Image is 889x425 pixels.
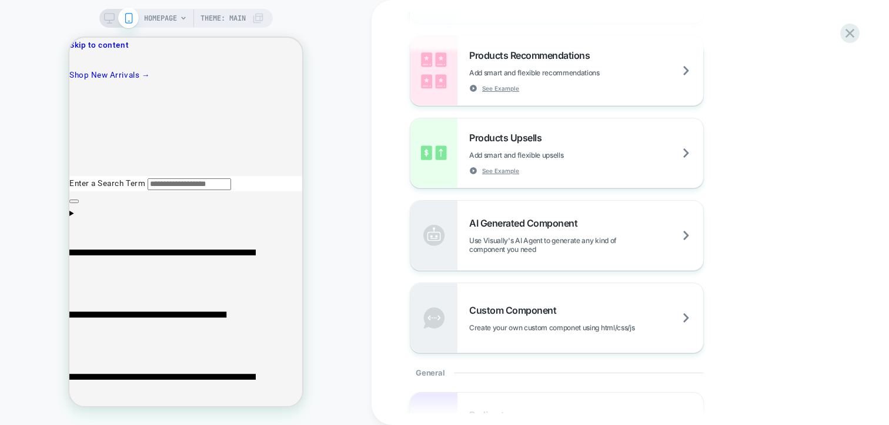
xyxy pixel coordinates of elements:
[469,409,510,421] span: Redirect
[200,9,246,28] span: Theme: MAIN
[469,68,659,77] span: Add smart and flexible recommendations
[482,84,519,92] span: See Example
[482,167,519,175] span: See Example
[469,323,693,332] span: Create your own custom componet using html/css/js
[469,217,583,229] span: AI Generated Component
[410,353,704,392] div: General
[469,304,562,316] span: Custom Component
[144,9,177,28] span: HOMEPAGE
[469,151,622,160] span: Add smart and flexible upsells
[469,132,547,144] span: Products Upsells
[469,236,703,254] span: Use Visually's AI Agent to generate any kind of component you need
[469,49,596,61] span: Products Recommendations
